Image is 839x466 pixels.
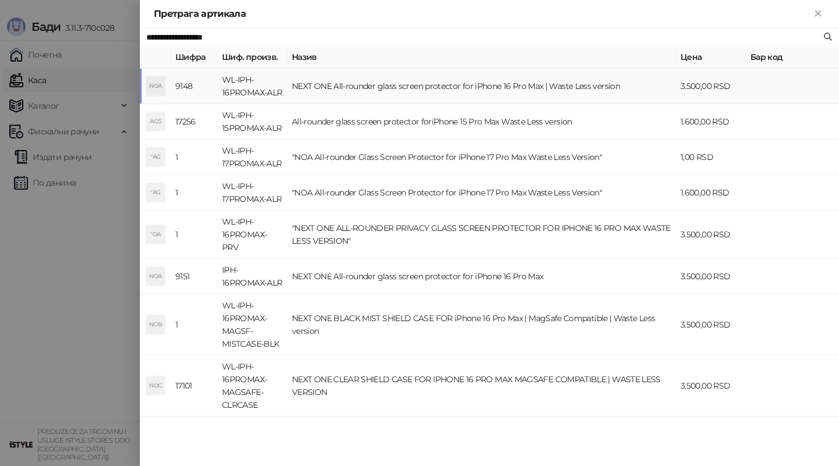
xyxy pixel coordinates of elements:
td: 17101 [171,355,217,417]
td: WL-IPH-17PROMAX-ALR [217,140,287,175]
div: AGS [146,112,165,131]
div: NOC [146,376,165,395]
th: Шифра [171,46,217,69]
td: 1 [171,175,217,211]
td: 3.500,00 RSD [676,259,746,294]
td: 17256 [171,104,217,140]
td: 1 [171,294,217,355]
td: 3.500,00 RSD [676,355,746,417]
td: 1.600,00 RSD [676,175,746,211]
div: NOB [146,315,165,334]
div: NOA [146,267,165,286]
td: 9151 [171,259,217,294]
td: NEXT ONE CLEAR SHIELD CASE FOR IPHONE 16 PRO MAX MAGSAFE COMPATIBLE | WASTE LESS VERSION [287,355,676,417]
td: 3.500,00 RSD [676,211,746,259]
td: 9148 [171,69,217,104]
td: "NOA All-rounder Glass Screen Protector for iPhone 17 Pro Max Waste Less Version" [287,140,676,175]
td: WL-IPH-17PROMAX-ALR [217,175,287,211]
td: 1,00 RSD [676,140,746,175]
td: "NOA All-rounder Glass Screen Protector for iPhone 17 Pro Max Waste Less Version" [287,175,676,211]
td: WL-IPH-16PROMAX-MAGSF-MISTCASE-BLK [217,294,287,355]
td: WL-IPH-15PROMAX-ALR [217,104,287,140]
td: 1 [171,140,217,175]
td: 1 [171,211,217,259]
td: WL-IPH-16PROMAX-PRV [217,211,287,259]
td: WL-IPH-16PROMAX-ALR [217,69,287,104]
td: All-rounder glass screen protector foriPhone 15 Pro Max Waste Less version [287,104,676,140]
td: WL-IPH-16PROMAX-MAGSAFE-CLRCASE [217,355,287,417]
td: IPH-16PROMAX-ALR [217,259,287,294]
th: Шиф. произв. [217,46,287,69]
div: "AG [146,148,165,166]
th: Бар код [746,46,839,69]
div: NOA [146,77,165,95]
th: Цена [676,46,746,69]
td: "NEXT ONE ALL-ROUNDER PRIVACY GLASS SCREEN PROTECTOR FOR IPHONE 16 PRO MAX WASTE LESS VERSION" [287,211,676,259]
button: Close [811,7,825,21]
div: "OA [146,225,165,244]
div: "AG [146,183,165,202]
td: 3.500,00 RSD [676,69,746,104]
div: Претрага артикала [154,7,811,21]
td: NEXT ONE All-rounder glass screen protector for iPhone 16 Pro Max [287,259,676,294]
td: 3.500,00 RSD [676,294,746,355]
th: Назив [287,46,676,69]
td: NEXT ONE All-rounder glass screen protector for iPhone 16 Pro Max | Waste Less version [287,69,676,104]
td: NEXT ONE BLACK MIST SHIELD CASE FOR iPhone 16 Pro Max | MagSafe Compatible | Waste Less version [287,294,676,355]
td: 1.600,00 RSD [676,104,746,140]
